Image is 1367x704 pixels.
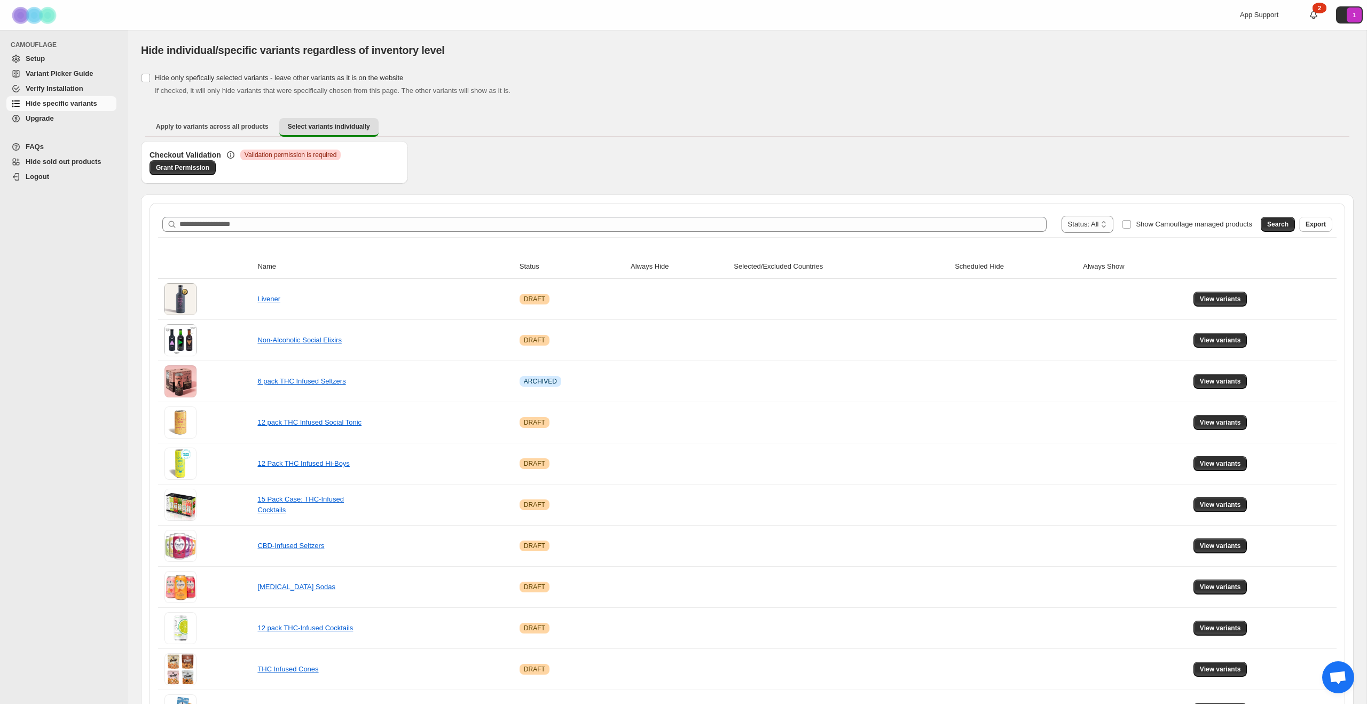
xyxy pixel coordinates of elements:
[1200,377,1241,386] span: View variants
[1136,220,1252,228] span: Show Camouflage managed products
[1200,665,1241,674] span: View variants
[26,54,45,62] span: Setup
[141,44,445,56] span: Hide individual/specific variants regardless of inventory level
[164,530,197,562] img: CBD-Infused Seltzers
[1261,217,1295,232] button: Search
[26,114,54,122] span: Upgrade
[1193,538,1247,553] button: View variants
[1193,333,1247,348] button: View variants
[524,418,545,427] span: DRAFT
[150,160,216,175] a: Grant Permission
[257,336,342,344] a: Non-Alcoholic Social Elixirs
[257,377,345,385] a: 6 pack THC Infused Seltzers
[245,151,337,159] span: Validation permission is required
[6,81,116,96] a: Verify Installation
[257,542,324,550] a: CBD-Infused Seltzers
[26,143,44,151] span: FAQs
[524,377,557,386] span: ARCHIVED
[1336,6,1363,24] button: Avatar with initials 1
[952,255,1080,279] th: Scheduled Hide
[1308,10,1319,20] a: 2
[9,1,62,30] img: Camouflage
[1353,12,1356,18] text: 1
[257,495,344,514] a: 15 Pack Case: THC-Infused Cocktails
[257,665,318,673] a: THC Infused Cones
[524,500,545,509] span: DRAFT
[730,255,952,279] th: Selected/Excluded Countries
[1200,336,1241,345] span: View variants
[1200,500,1241,509] span: View variants
[524,583,545,591] span: DRAFT
[11,41,121,49] span: CAMOUFLAGE
[6,154,116,169] a: Hide sold out products
[1193,621,1247,636] button: View variants
[1193,662,1247,677] button: View variants
[26,158,101,166] span: Hide sold out products
[524,624,545,632] span: DRAFT
[1347,7,1362,22] span: Avatar with initials 1
[26,69,93,77] span: Variant Picker Guide
[1193,292,1247,307] button: View variants
[6,169,116,184] a: Logout
[26,173,49,181] span: Logout
[279,118,379,137] button: Select variants individually
[1193,580,1247,595] button: View variants
[147,118,277,135] button: Apply to variants across all products
[257,459,349,467] a: 12 Pack THC Infused Hi-Boys
[257,295,280,303] a: Livener
[1200,583,1241,591] span: View variants
[1200,459,1241,468] span: View variants
[524,542,545,550] span: DRAFT
[257,624,353,632] a: 12 pack THC-Infused Cocktails
[1200,624,1241,632] span: View variants
[6,111,116,126] a: Upgrade
[288,122,370,131] span: Select variants individually
[516,255,627,279] th: Status
[524,295,545,303] span: DRAFT
[164,653,197,685] img: THC Infused Cones
[257,418,362,426] a: 12 pack THC Infused Social Tonic
[1193,374,1247,389] button: View variants
[164,448,197,480] img: 12 Pack THC Infused Hi-Boys
[156,122,269,131] span: Apply to variants across all products
[150,150,221,160] h3: Checkout Validation
[164,406,197,439] img: 12 pack THC Infused Social Tonic
[26,84,83,92] span: Verify Installation
[1080,255,1190,279] th: Always Show
[1193,415,1247,430] button: View variants
[1313,3,1326,13] div: 2
[1306,220,1326,229] span: Export
[1193,497,1247,512] button: View variants
[164,324,197,356] img: Non-Alcoholic Social Elixirs
[6,139,116,154] a: FAQs
[6,66,116,81] a: Variant Picker Guide
[1200,295,1241,303] span: View variants
[164,283,197,315] img: Livener
[156,163,209,172] span: Grant Permission
[1240,11,1278,19] span: App Support
[26,99,97,107] span: Hide specific variants
[6,51,116,66] a: Setup
[155,87,510,95] span: If checked, it will only hide variants that were specifically chosen from this page. The other va...
[1322,661,1354,693] div: Open chat
[1267,220,1289,229] span: Search
[254,255,516,279] th: Name
[627,255,730,279] th: Always Hide
[1193,456,1247,471] button: View variants
[164,365,197,397] img: 6 pack THC Infused Seltzers
[257,583,335,591] a: [MEDICAL_DATA] Sodas
[155,74,403,82] span: Hide only spefically selected variants - leave other variants as it is on the website
[6,96,116,111] a: Hide specific variants
[1299,217,1332,232] button: Export
[524,665,545,674] span: DRAFT
[524,336,545,345] span: DRAFT
[164,489,197,521] img: 15 Pack Case: THC-Infused Cocktails
[524,459,545,468] span: DRAFT
[164,612,197,644] img: 12 pack THC-Infused Cocktails
[1200,418,1241,427] span: View variants
[1200,542,1241,550] span: View variants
